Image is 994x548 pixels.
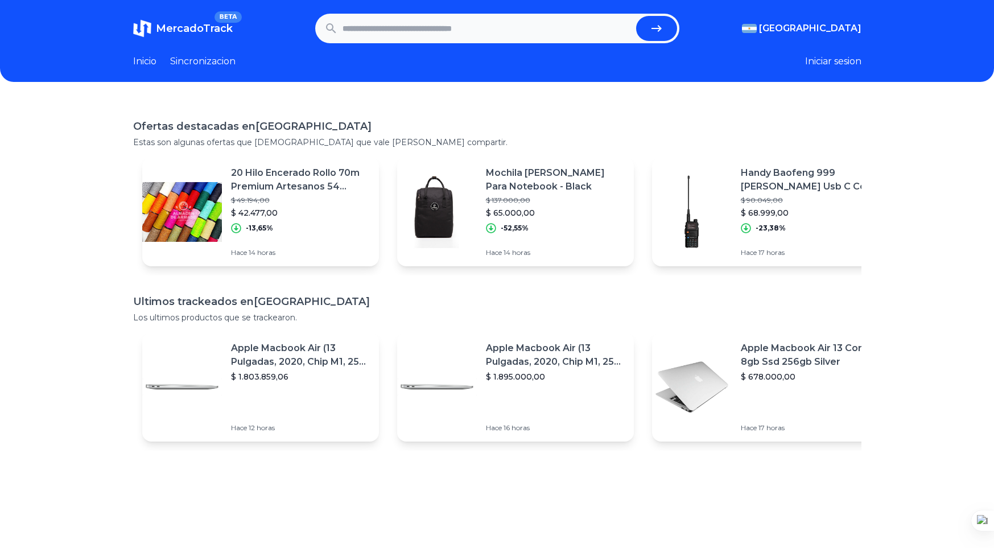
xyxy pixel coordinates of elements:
[142,172,222,252] img: Featured image
[741,166,880,193] p: Handy Baofeng 999 [PERSON_NAME] Usb C Con Gran Potencia De Salida
[142,332,379,442] a: Featured imageApple Macbook Air (13 Pulgadas, 2020, Chip M1, 256 Gb De Ssd, 8 Gb De Ram) - Plata$...
[486,166,625,193] p: Mochila [PERSON_NAME] Para Notebook - Black
[397,347,477,427] img: Featured image
[486,207,625,219] p: $ 65.000,00
[133,137,861,148] p: Estas son algunas ofertas que [DEMOGRAPHIC_DATA] que vale [PERSON_NAME] compartir.
[133,55,156,68] a: Inicio
[742,24,757,33] img: Argentina
[231,166,370,193] p: 20 Hilo Encerado Rollo 70m Premium Artesanos 54 Colores Once
[741,207,880,219] p: $ 68.999,00
[652,172,732,252] img: Featured image
[501,224,529,233] p: -52,55%
[215,11,241,23] span: BETA
[741,196,880,205] p: $ 90.049,00
[486,341,625,369] p: Apple Macbook Air (13 Pulgadas, 2020, Chip M1, 256 Gb De Ssd, 8 Gb De Ram) - Plata
[231,207,370,219] p: $ 42.477,00
[742,22,861,35] button: [GEOGRAPHIC_DATA]
[133,19,233,38] a: MercadoTrackBETA
[756,224,786,233] p: -23,38%
[741,423,880,432] p: Hace 17 horas
[397,157,634,266] a: Featured imageMochila [PERSON_NAME] Para Notebook - Black$ 137.000,00$ 65.000,00-52,55%Hace 14 horas
[486,196,625,205] p: $ 137.000,00
[133,312,861,323] p: Los ultimos productos que se trackearon.
[142,157,379,266] a: Featured image20 Hilo Encerado Rollo 70m Premium Artesanos 54 Colores Once$ 49.194,00$ 42.477,00-...
[231,341,370,369] p: Apple Macbook Air (13 Pulgadas, 2020, Chip M1, 256 Gb De Ssd, 8 Gb De Ram) - Plata
[231,371,370,382] p: $ 1.803.859,06
[397,332,634,442] a: Featured imageApple Macbook Air (13 Pulgadas, 2020, Chip M1, 256 Gb De Ssd, 8 Gb De Ram) - Plata$...
[156,22,233,35] span: MercadoTrack
[231,423,370,432] p: Hace 12 horas
[652,347,732,427] img: Featured image
[133,19,151,38] img: MercadoTrack
[231,196,370,205] p: $ 49.194,00
[170,55,236,68] a: Sincronizacion
[486,423,625,432] p: Hace 16 horas
[486,371,625,382] p: $ 1.895.000,00
[486,248,625,257] p: Hace 14 horas
[741,371,880,382] p: $ 678.000,00
[231,248,370,257] p: Hace 14 horas
[246,224,273,233] p: -13,65%
[652,157,889,266] a: Featured imageHandy Baofeng 999 [PERSON_NAME] Usb C Con Gran Potencia De Salida$ 90.049,00$ 68.99...
[741,248,880,257] p: Hace 17 horas
[741,341,880,369] p: Apple Macbook Air 13 Core I5 8gb Ssd 256gb Silver
[133,294,861,310] h1: Ultimos trackeados en [GEOGRAPHIC_DATA]
[805,55,861,68] button: Iniciar sesion
[397,172,477,252] img: Featured image
[133,118,861,134] h1: Ofertas destacadas en [GEOGRAPHIC_DATA]
[652,332,889,442] a: Featured imageApple Macbook Air 13 Core I5 8gb Ssd 256gb Silver$ 678.000,00Hace 17 horas
[142,347,222,427] img: Featured image
[759,22,861,35] span: [GEOGRAPHIC_DATA]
